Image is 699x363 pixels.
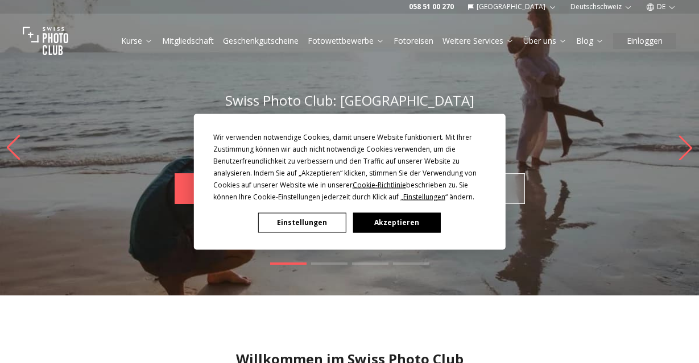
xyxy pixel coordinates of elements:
button: Akzeptieren [353,212,440,232]
div: Cookie Consent Prompt [193,114,505,249]
div: Wir verwenden notwendige Cookies, damit unsere Website funktioniert. Mit Ihrer Zustimmung können ... [213,131,486,202]
span: Einstellungen [403,191,445,201]
span: Cookie-Richtlinie [353,180,406,189]
button: Einstellungen [258,212,346,232]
